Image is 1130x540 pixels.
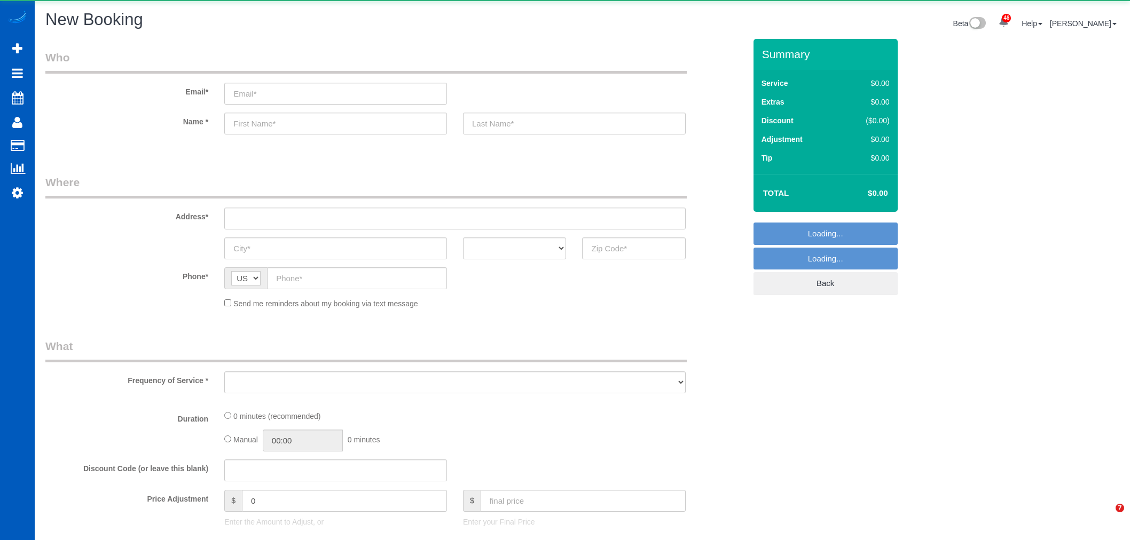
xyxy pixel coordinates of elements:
h4: $0.00 [836,189,888,198]
a: Back [754,272,898,295]
input: Last Name* [463,113,686,134]
img: New interface [968,17,986,31]
a: Help [1022,19,1042,28]
span: $ [463,490,481,512]
input: First Name* [224,113,447,134]
label: Address* [37,208,216,222]
strong: Total [763,188,789,197]
label: Service [762,78,788,89]
span: $ [224,490,242,512]
span: 0 minutes (recommended) [233,412,320,420]
a: [PERSON_NAME] [1050,19,1117,28]
iframe: Intercom live chat [1094,504,1119,529]
label: Email* [37,83,216,97]
span: 46 [1002,14,1011,22]
img: Automaid Logo [6,11,28,26]
input: Phone* [267,267,447,289]
input: City* [224,237,447,259]
p: Enter the Amount to Adjust, or [224,517,447,527]
input: Email* [224,83,447,105]
a: 46 [993,11,1014,34]
label: Name * [37,113,216,127]
div: ($0.00) [844,115,890,126]
label: Discount Code (or leave this blank) [37,459,216,474]
div: $0.00 [844,153,890,163]
a: Beta [953,19,986,28]
legend: What [45,338,687,362]
h3: Summary [762,48,892,60]
span: New Booking [45,10,143,29]
label: Duration [37,410,216,424]
div: $0.00 [844,97,890,107]
label: Price Adjustment [37,490,216,504]
label: Tip [762,153,773,163]
div: $0.00 [844,78,890,89]
span: 0 minutes [348,435,380,444]
span: Send me reminders about my booking via text message [233,299,418,308]
p: Enter your Final Price [463,517,686,527]
div: $0.00 [844,134,890,145]
label: Adjustment [762,134,803,145]
span: 7 [1116,504,1124,512]
input: final price [481,490,686,512]
legend: Who [45,50,687,74]
label: Extras [762,97,784,107]
input: Zip Code* [582,237,685,259]
label: Discount [762,115,794,126]
label: Frequency of Service * [37,371,216,386]
legend: Where [45,174,687,198]
label: Phone* [37,267,216,282]
span: Manual [233,435,258,444]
